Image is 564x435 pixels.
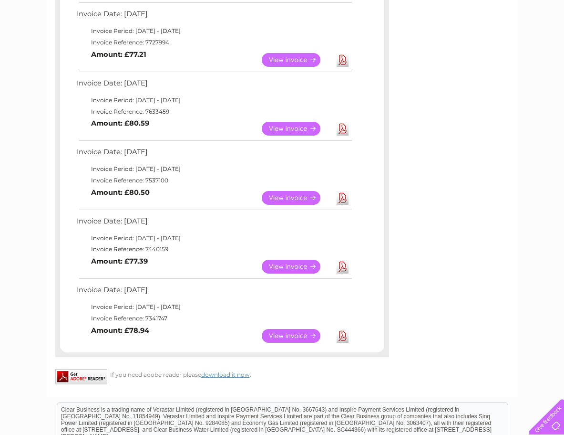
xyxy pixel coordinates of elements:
b: Amount: £77.39 [91,257,148,265]
td: Invoice Date: [DATE] [74,215,353,233]
a: View [262,122,332,136]
td: Invoice Period: [DATE] - [DATE] [74,95,353,106]
b: Amount: £80.50 [91,188,150,197]
td: Invoice Reference: 7633459 [74,106,353,117]
td: Invoice Reference: 7727994 [74,37,353,48]
b: Amount: £78.94 [91,326,149,335]
a: download it now [201,371,250,378]
td: Invoice Period: [DATE] - [DATE] [74,25,353,37]
td: Invoice Period: [DATE] - [DATE] [74,233,353,244]
a: Download [337,122,349,136]
td: Invoice Date: [DATE] [74,8,353,25]
a: View [262,329,332,343]
a: Download [337,191,349,205]
td: Invoice Reference: 7537100 [74,175,353,186]
a: Blog [481,41,495,48]
div: Clear Business is a trading name of Verastar Limited (registered in [GEOGRAPHIC_DATA] No. 3667643... [57,5,508,46]
td: Invoice Reference: 7341747 [74,313,353,324]
a: Download [337,53,349,67]
td: Invoice Period: [DATE] - [DATE] [74,163,353,175]
a: View [262,260,332,274]
a: Water [396,41,414,48]
a: Telecoms [447,41,475,48]
a: 0333 014 3131 [384,5,450,17]
td: Invoice Date: [DATE] [74,146,353,163]
b: Amount: £80.59 [91,119,149,127]
td: Invoice Reference: 7440159 [74,244,353,255]
a: Download [337,329,349,343]
a: Energy [420,41,441,48]
a: Contact [501,41,524,48]
a: View [262,53,332,67]
b: Amount: £77.21 [91,50,146,59]
a: Log out [533,41,555,48]
td: Invoice Date: [DATE] [74,284,353,301]
a: View [262,191,332,205]
img: logo.png [20,25,68,54]
td: Invoice Date: [DATE] [74,77,353,95]
a: Download [337,260,349,274]
td: Invoice Period: [DATE] - [DATE] [74,301,353,313]
div: If you need adobe reader please . [55,369,389,378]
